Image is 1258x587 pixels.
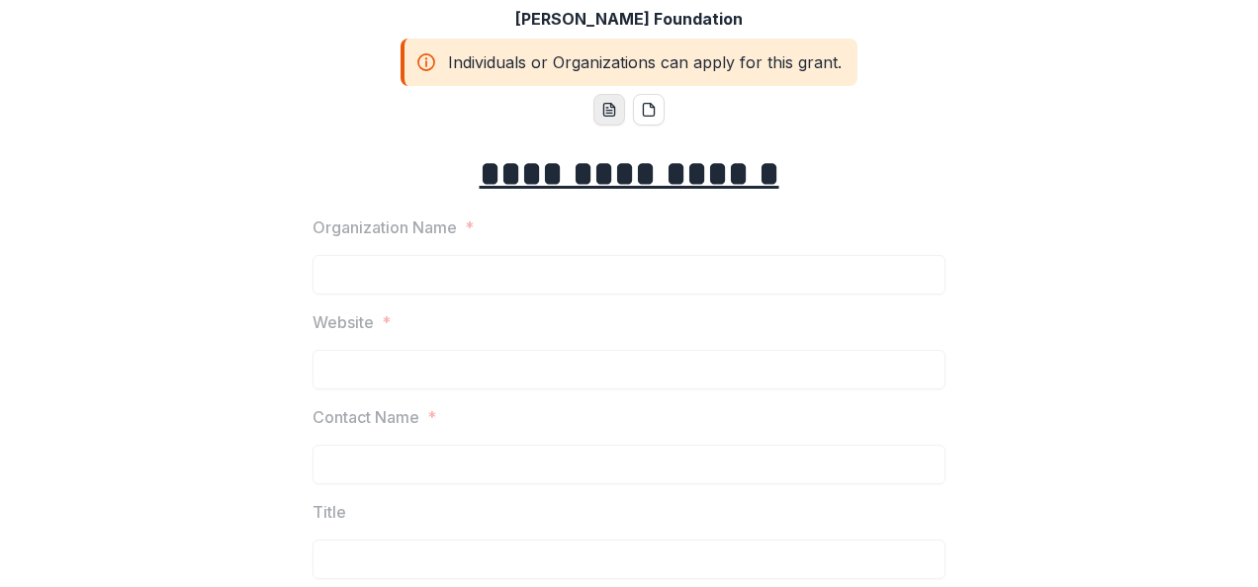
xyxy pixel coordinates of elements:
p: Organization Name [313,215,457,239]
p: Website [313,310,374,334]
button: word-download [593,94,625,126]
p: [PERSON_NAME] Foundation [515,7,743,31]
p: Contact Name [313,405,419,429]
button: pdf-download [633,94,665,126]
p: Title [313,500,346,524]
div: Individuals or Organizations can apply for this grant. [401,39,857,86]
